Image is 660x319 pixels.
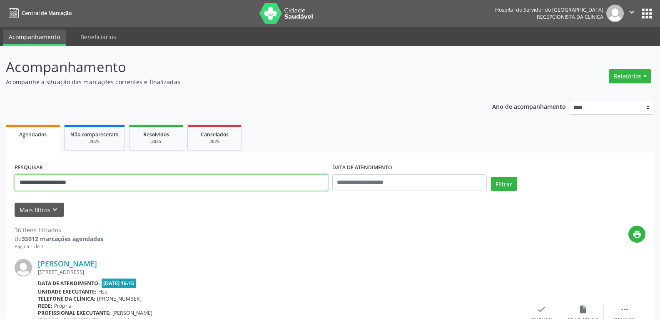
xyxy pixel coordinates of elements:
button: Filtrar [491,177,517,191]
div: [STREET_ADDRESS] [38,269,521,276]
img: img [15,259,32,276]
a: [PERSON_NAME] [38,259,97,268]
button:  [624,5,640,22]
label: PESQUISAR [15,161,43,174]
span: [PHONE_NUMBER] [97,295,142,302]
div: Página 1 de 3 [15,243,103,250]
span: [PERSON_NAME] [112,309,152,316]
i:  [627,8,636,17]
p: Ano de acompanhamento [492,101,566,111]
div: de [15,234,103,243]
div: 36 itens filtrados [15,226,103,234]
button: Mais filtroskeyboard_arrow_down [15,203,64,217]
a: Beneficiários [75,30,122,44]
span: Própria [54,302,72,309]
b: Rede: [38,302,52,309]
span: Cancelados [201,131,229,138]
button: Relatórios [609,69,651,83]
span: Agendados [19,131,47,138]
b: Telefone da clínica: [38,295,95,302]
div: 2025 [70,138,119,145]
i: print [633,230,642,239]
b: Data de atendimento: [38,280,100,287]
b: Profissional executante: [38,309,111,316]
b: Unidade executante: [38,288,97,295]
a: Central de Marcação [6,6,72,20]
div: 2025 [135,138,177,145]
span: Recepcionista da clínica [537,13,603,20]
a: Acompanhamento [3,30,66,46]
div: 2025 [194,138,235,145]
span: [DATE] 16:15 [102,279,137,288]
button: apps [640,6,654,21]
span: Central de Marcação [22,10,72,17]
i:  [620,305,629,314]
span: Resolvidos [143,131,169,138]
i: insert_drive_file [578,305,588,314]
div: Hospital do Servidor do [GEOGRAPHIC_DATA] [495,6,603,13]
i: keyboard_arrow_down [50,205,60,214]
strong: 35012 marcações agendadas [22,235,103,243]
label: DATA DE ATENDIMENTO [332,161,392,174]
p: Acompanhamento [6,57,460,78]
span: Não compareceram [70,131,119,138]
button: print [628,226,645,243]
i: check [537,305,546,314]
span: Hse [98,288,107,295]
img: img [606,5,624,22]
p: Acompanhe a situação das marcações correntes e finalizadas [6,78,460,86]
